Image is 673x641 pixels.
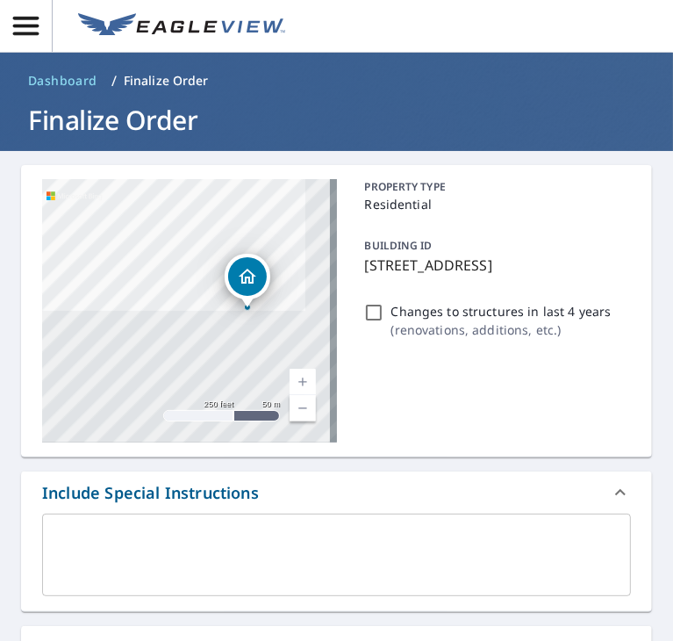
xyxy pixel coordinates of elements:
[391,320,612,339] p: ( renovations, additions, etc. )
[21,472,652,514] div: Include Special Instructions
[391,302,612,320] p: Changes to structures in last 4 years
[365,195,625,213] p: Residential
[28,72,97,90] span: Dashboard
[78,13,285,40] img: EV Logo
[42,481,259,505] div: Include Special Instructions
[365,179,625,195] p: PROPERTY TYPE
[290,395,316,421] a: Current Level 17, Zoom Out
[290,369,316,395] a: Current Level 17, Zoom In
[68,3,296,50] a: EV Logo
[21,102,652,138] h1: Finalize Order
[21,67,652,95] nav: breadcrumb
[111,70,117,91] li: /
[21,67,104,95] a: Dashboard
[124,72,209,90] p: Finalize Order
[365,238,433,253] p: BUILDING ID
[365,255,625,276] p: [STREET_ADDRESS]
[225,254,270,308] div: Dropped pin, building 1, Residential property, 301 S Mountain St Cherryville, NC 28021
